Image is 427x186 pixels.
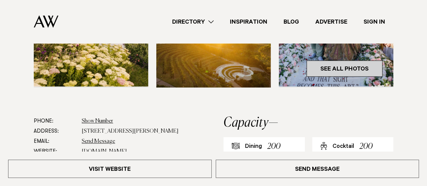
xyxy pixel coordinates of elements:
img: Auckland Weddings Logo [34,15,58,28]
a: Blog [275,17,307,26]
a: [DOMAIN_NAME] [82,149,127,154]
dd: [STREET_ADDRESS][PERSON_NAME] [82,126,180,136]
dt: Address: [34,126,76,136]
a: Show Number [82,118,113,124]
dt: Website: [34,147,76,157]
img: tiered gardens auckland venue [156,14,271,87]
a: Directory [164,17,222,26]
h2: Capacity [223,116,393,130]
div: Dining [245,143,262,151]
a: See All Photos [306,60,382,77]
a: Send Message [82,139,115,144]
dt: Email: [34,136,76,147]
a: Sign In [355,17,393,26]
a: Send Message [216,160,419,178]
a: Inspiration [222,17,275,26]
dt: Phone: [34,116,76,126]
div: 200 [267,140,281,153]
a: Advertise [307,17,355,26]
div: Cocktail [332,143,354,151]
a: Visit Website [8,160,212,178]
div: 200 [359,140,373,153]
